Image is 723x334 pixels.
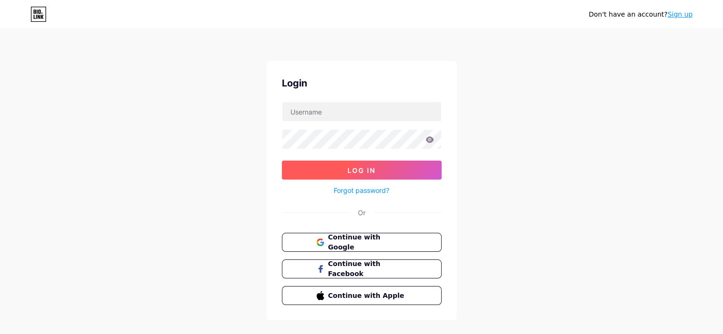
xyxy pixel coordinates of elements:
[328,259,406,279] span: Continue with Facebook
[588,10,693,19] div: Don't have an account?
[358,208,366,218] div: Or
[334,185,389,195] a: Forgot password?
[667,10,693,18] a: Sign up
[328,291,406,301] span: Continue with Apple
[282,161,442,180] button: Log In
[347,166,376,174] span: Log In
[282,286,442,305] button: Continue with Apple
[282,233,442,252] button: Continue with Google
[328,232,406,252] span: Continue with Google
[282,102,441,121] input: Username
[282,259,442,278] button: Continue with Facebook
[282,76,442,90] div: Login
